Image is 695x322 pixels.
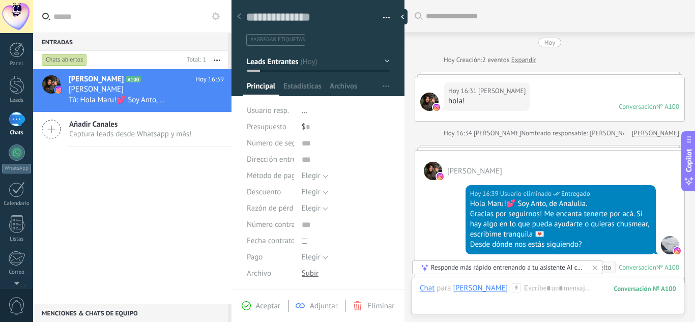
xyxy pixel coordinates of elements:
div: Ocultar [397,9,408,24]
div: Hoy 16:39 [470,189,500,199]
div: Presupuesto [247,119,294,135]
span: Pago [247,253,263,261]
span: Añadir Canales [69,120,192,129]
button: Elegir [302,184,328,200]
div: № A100 [656,263,679,272]
span: Presupuesto [247,122,286,132]
img: instagram.svg [437,173,444,180]
div: Chats [2,130,32,136]
span: Copilot [684,149,694,172]
div: Hoy [544,38,556,47]
span: : [508,283,509,294]
div: Responde más rápido entrenando a tu asistente AI con tus fuentes de datos [431,263,585,272]
span: Cipriana [447,166,502,176]
span: Elegir [302,252,321,262]
div: № A100 [656,102,679,111]
div: Hoy 16:34 [444,128,474,138]
div: Pago [247,249,294,266]
div: hola! [448,96,526,106]
span: Descuento [247,188,281,196]
span: Método de pago [247,172,300,180]
span: Elegir [302,187,321,197]
span: Captura leads desde Whatsapp y más! [69,129,192,139]
div: $ [302,119,390,135]
button: Elegir [302,249,328,266]
span: para [437,283,451,294]
span: Usuario resp. [247,106,289,115]
div: Conversación [619,263,656,272]
span: Razón de pérdida [247,204,303,212]
a: [PERSON_NAME] [632,128,679,138]
button: Más [206,51,228,69]
span: Eliminar [367,301,394,311]
span: A100 [126,76,140,82]
div: Usuario resp. [247,103,294,119]
span: Ana Julia [474,129,521,137]
span: Cipriana [478,86,526,96]
div: Fecha contrato [247,233,294,249]
span: Entregado [561,189,590,199]
div: WhatsApp [2,164,31,173]
a: avataricon[PERSON_NAME]A100Hoy 16:39[PERSON_NAME]Tú: Hola Maru!💕 Soy Anto, de AnaJulia. Gracias p... [33,69,231,112]
div: Entradas [33,33,228,51]
span: Archivo [247,270,271,277]
button: Elegir [302,168,328,184]
span: [PERSON_NAME] [69,84,124,95]
div: Total: 1 [183,55,206,65]
div: Cipriana [453,283,508,292]
div: Nombrado responsable: [PERSON_NAME] [444,128,638,138]
div: Gracias por seguirnos! Me encanta tenerte por acá. Si hay algo en lo que pueda ayudarte o quieras... [470,209,651,240]
div: Desde dónde nos estás siguiendo? [470,240,651,250]
span: Número contrato [247,221,302,228]
div: Método de pago [247,168,294,184]
span: Elegir [302,203,321,213]
span: Estadísticas [283,81,322,96]
div: Menciones & Chats de equipo [33,304,228,322]
span: Archivos [330,81,357,96]
span: Aceptar [256,301,280,311]
div: Hola Maru!💕 Soy Anto, de AnaJulia. [470,199,651,209]
img: icon [55,86,62,94]
span: Tú: Hola Maru!💕 Soy Anto, de AnaJulia. Gracias por seguirnos! Me encanta tenerte por acá. Si hay ... [69,95,168,105]
span: Principal [247,81,275,96]
div: Panel [2,61,32,67]
div: Dirección entrega [247,152,294,168]
span: ... [302,106,308,115]
div: Hoy 16:31 [448,86,478,96]
span: Hoy 16:39 [195,74,224,84]
span: Usuario eliminado [500,189,552,199]
span: Número de seguimiento [247,139,325,147]
span: #agregar etiquetas [250,36,305,43]
div: Leads [2,97,32,104]
div: Razón de pérdida [247,200,294,217]
span: 2 eventos [482,55,509,65]
div: Número contrato [247,217,294,233]
span: Fecha contrato [247,237,295,245]
div: Número de seguimiento [247,135,294,152]
div: Archivo [247,266,294,282]
span: [PERSON_NAME] [69,74,124,84]
span: Elegir [302,171,321,181]
span: Cipriana [424,162,442,180]
div: Hoy [444,55,456,65]
a: Expandir [511,55,536,65]
div: 100 [614,284,676,293]
div: Conversación [619,102,656,111]
div: Chats abiertos [42,54,87,66]
div: Listas [2,236,32,243]
span: Dirección entrega [247,156,304,163]
span: Cipriana [420,93,439,111]
img: instagram.svg [433,104,440,111]
div: Descuento [247,184,294,200]
div: Calendario [2,200,32,207]
div: Correo [2,269,32,276]
span: Adjuntar [310,301,338,311]
div: Creación: [444,55,536,65]
button: Elegir [302,200,328,217]
img: instagram.svg [674,247,681,254]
